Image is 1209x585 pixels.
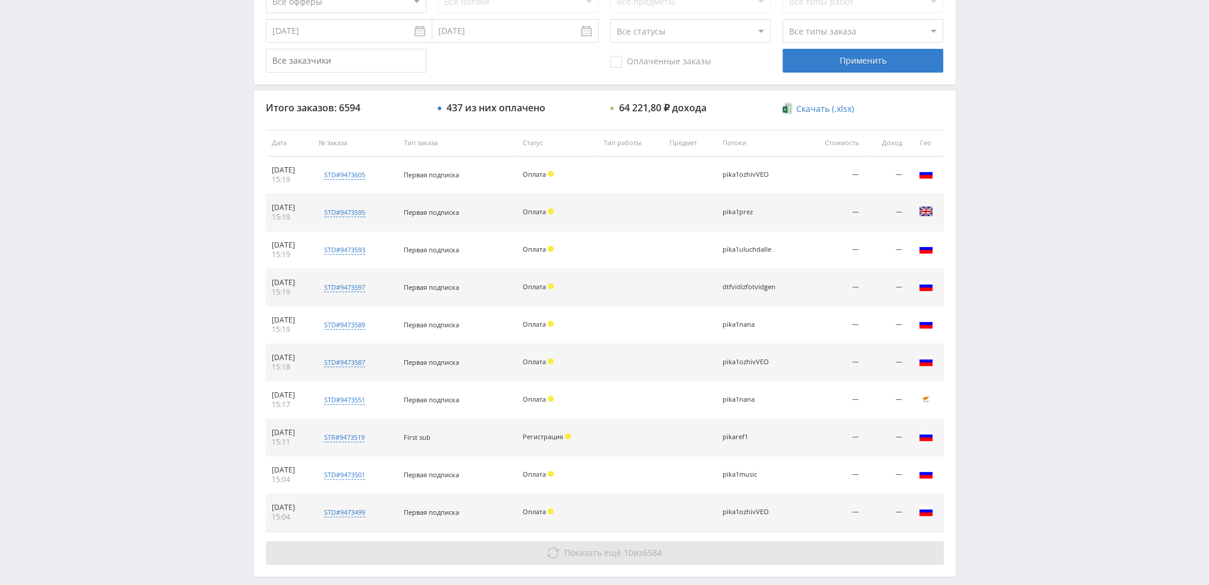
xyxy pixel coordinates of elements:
span: Оплата [523,357,546,366]
span: Оплата [523,282,546,291]
td: — [803,456,865,494]
div: pika1ozhivVEO [723,508,776,516]
td: — [803,269,865,306]
td: — [865,232,907,269]
div: pika1nana [723,396,776,403]
td: — [865,306,907,344]
span: Оплата [523,170,546,179]
span: Оплата [523,245,546,254]
span: Оплата [523,320,546,329]
div: str#9473519 [324,433,365,442]
td: — [865,419,907,456]
div: std#9473589 [324,320,365,330]
td: — [803,232,865,269]
span: Холд [548,358,554,364]
div: 15:19 [272,212,307,222]
img: rus.png [919,354,933,368]
th: № заказа [313,130,398,157]
td: — [803,194,865,232]
img: rus.png [919,317,933,331]
div: std#9473597 [324,283,365,292]
td: — [865,494,907,531]
td: — [865,157,907,194]
td: — [865,344,907,381]
span: Оплата [523,507,546,516]
div: Итого заказов: 6594 [266,102,426,113]
div: std#9473593 [324,245,365,255]
div: pika1nana [723,321,776,329]
td: — [865,269,907,306]
span: Холд [548,396,554,402]
span: из [564,547,662,558]
th: Стоимость [803,130,865,157]
div: pikaref1 [723,433,776,441]
td: — [803,344,865,381]
span: Оплата [523,207,546,216]
span: First sub [404,433,431,442]
img: rus.png [919,429,933,443]
div: 15:18 [272,362,307,372]
div: [DATE] [272,353,307,362]
span: Первая подписка [404,508,459,517]
div: [DATE] [272,165,307,175]
span: Холд [548,471,554,477]
div: [DATE] [272,390,307,400]
div: Применить [783,49,943,73]
div: std#9473501 [324,470,365,480]
div: [DATE] [272,503,307,512]
div: [DATE] [272,240,307,250]
div: [DATE] [272,203,307,212]
th: Гео [908,130,944,157]
div: std#9473499 [324,508,365,517]
div: 15:17 [272,400,307,409]
span: Регистрация [523,432,563,441]
div: std#9473587 [324,358,365,367]
div: pika1ozhivVEO [723,358,776,366]
th: Предмет [664,130,717,157]
div: [DATE] [272,278,307,287]
span: Первая подписка [404,395,459,404]
span: Первая подписка [404,320,459,329]
div: std#9473605 [324,170,365,180]
span: Оплата [523,395,546,403]
button: Показать ещё 10из6584 [266,541,944,565]
div: 437 из них оплачено [447,102,545,113]
th: Тип заказа [398,130,517,157]
img: rus.png [919,167,933,181]
span: Показать ещё [564,547,621,558]
img: rus.png [919,242,933,256]
div: 15:19 [272,175,307,184]
div: dtfvidizfotvidgen [723,283,776,291]
div: 15:19 [272,250,307,259]
span: Холд [548,208,554,214]
img: gbr.png [919,204,933,218]
td: — [803,419,865,456]
div: 15:11 [272,437,307,447]
span: 10 [624,547,633,558]
div: 15:04 [272,512,307,522]
span: Холд [548,321,554,327]
div: std#9473551 [324,395,365,405]
span: Скачать (.xlsx) [796,104,854,114]
th: Дата [266,130,313,157]
th: Тип работы [598,130,664,157]
input: Все заказчики [266,49,426,73]
div: [DATE] [272,465,307,475]
div: pika1uluchdalle [723,246,776,254]
span: Холд [548,246,554,252]
td: — [803,381,865,419]
div: pika1music [723,471,776,478]
td: — [803,157,865,194]
th: Доход [865,130,907,157]
div: 64 221,80 ₽ дохода [619,102,706,113]
img: rus.png [919,504,933,518]
td: — [865,381,907,419]
div: 15:19 [272,287,307,297]
span: Первая подписка [404,208,459,217]
span: Первая подписка [404,358,459,367]
div: 15:19 [272,325,307,334]
td: — [803,306,865,344]
span: Первая подписка [404,283,459,292]
span: 6584 [643,547,662,558]
img: rus.png [919,467,933,481]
